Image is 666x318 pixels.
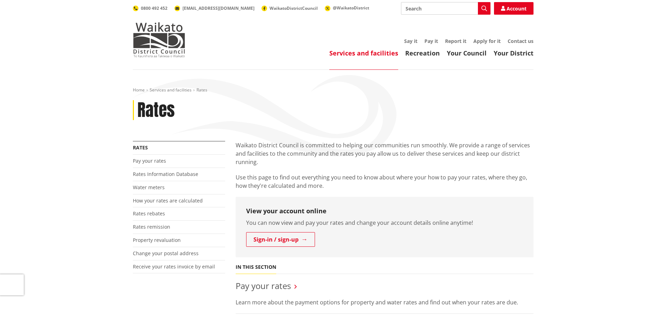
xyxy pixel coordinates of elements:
[133,144,148,151] a: Rates
[133,263,215,270] a: Receive your rates invoice by email
[133,184,165,191] a: Water meters
[133,197,203,204] a: How your rates are calculated
[133,210,165,217] a: Rates rebates
[174,5,255,11] a: [EMAIL_ADDRESS][DOMAIN_NAME]
[150,87,192,93] a: Services and facilities
[246,207,523,215] h3: View your account online
[133,87,533,93] nav: breadcrumb
[494,49,533,57] a: Your District
[137,100,175,120] h1: Rates
[133,87,145,93] a: Home
[473,38,501,44] a: Apply for it
[445,38,466,44] a: Report it
[424,38,438,44] a: Pay it
[236,141,533,166] p: Waikato District Council is committed to helping our communities run smoothly. We provide a range...
[133,250,199,257] a: Change your postal address
[133,223,170,230] a: Rates remission
[236,280,291,291] a: Pay your rates
[236,173,533,190] p: Use this page to find out everything you need to know about where your how to pay your rates, whe...
[405,49,440,57] a: Recreation
[133,171,198,177] a: Rates Information Database
[404,38,417,44] a: Say it
[246,232,315,247] a: Sign-in / sign-up
[141,5,167,11] span: 0800 492 452
[133,22,185,57] img: Waikato District Council - Te Kaunihera aa Takiwaa o Waikato
[133,5,167,11] a: 0800 492 452
[333,5,369,11] span: @WaikatoDistrict
[246,219,523,227] p: You can now view and pay your rates and change your account details online anytime!
[236,298,533,306] p: Learn more about the payment options for property and water rates and find out when your rates ar...
[133,237,181,243] a: Property revaluation
[236,264,276,270] h5: In this section
[262,5,318,11] a: WaikatoDistrictCouncil
[447,49,487,57] a: Your Council
[325,5,369,11] a: @WaikatoDistrict
[329,49,398,57] a: Services and facilities
[270,5,318,11] span: WaikatoDistrictCouncil
[133,157,166,164] a: Pay your rates
[401,2,490,15] input: Search input
[182,5,255,11] span: [EMAIL_ADDRESS][DOMAIN_NAME]
[508,38,533,44] a: Contact us
[494,2,533,15] a: Account
[196,87,207,93] span: Rates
